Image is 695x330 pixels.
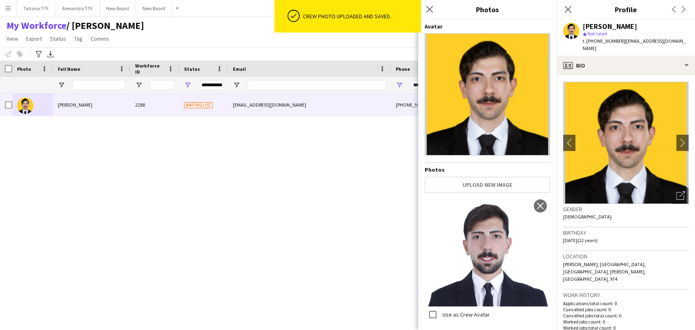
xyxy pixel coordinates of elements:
button: Open Filter Menu [233,81,240,89]
span: Workforce ID [135,63,164,75]
button: Upload new image [425,177,550,193]
span: Export [26,35,42,42]
div: Bio [557,56,695,75]
img: Crew avatar or photo [563,82,688,204]
button: Tatiana TTF [17,0,56,16]
span: [PERSON_NAME] [58,102,92,108]
span: Status [184,66,200,72]
span: Comms [91,35,109,42]
img: Crew photo 1112457 [425,196,550,306]
span: Status [50,35,66,42]
button: New Board [100,0,136,16]
p: Worked jobs count: 0 [563,319,688,325]
h4: Avatar [425,23,550,30]
button: Open Filter Menu [135,81,143,89]
input: Workforce ID Filter Input [150,80,174,90]
div: [PERSON_NAME] [583,23,637,30]
h3: Birthday [563,229,688,236]
span: Not rated [588,31,607,37]
img: Crew avatar [425,33,550,155]
span: [DEMOGRAPHIC_DATA] [563,214,612,220]
a: Comms [88,33,112,44]
p: Cancelled jobs total count: 0 [563,313,688,319]
div: Crew photo uploaded and saved. [303,13,418,20]
label: Use as Crew Avatar [441,311,490,318]
app-action-btn: Advanced filters [34,49,44,59]
div: [PHONE_NUMBER] [391,94,495,116]
span: Tag [74,35,83,42]
span: Phone [396,66,410,72]
span: [DATE] (22 years) [563,237,598,243]
app-action-btn: Export XLSX [46,49,55,59]
a: View [3,33,21,44]
button: Open Filter Menu [184,81,191,89]
input: Email Filter Input [248,80,386,90]
h3: Gender [563,205,688,213]
span: TATIANA [66,20,144,32]
h3: Location [563,253,688,260]
button: Open Filter Menu [58,81,65,89]
h3: Photos [418,4,557,15]
a: Export [23,33,45,44]
button: Open Filter Menu [396,81,403,89]
span: t. [PHONE_NUMBER] [583,38,625,44]
span: Photo [17,66,31,72]
button: New Board [136,0,172,16]
input: Phone Filter Input [410,80,490,90]
span: View [7,35,18,42]
span: | [EMAIL_ADDRESS][DOMAIN_NAME] [583,38,686,51]
p: Cancelled jobs count: 0 [563,306,688,313]
span: Waiting list [184,102,213,108]
h4: Photos [425,166,550,173]
h3: Work history [563,291,688,299]
span: Full Name [58,66,80,72]
a: Tag [71,33,86,44]
h3: Profile [557,4,695,15]
div: Open photos pop-in [672,188,688,204]
div: 2288 [130,94,179,116]
button: Alexandra TTF [56,0,100,16]
p: Applications total count: 0 [563,300,688,306]
span: [PERSON_NAME], [GEOGRAPHIC_DATA], [GEOGRAPHIC_DATA], [PERSON_NAME], [GEOGRAPHIC_DATA], 974 [563,261,646,282]
span: Email [233,66,246,72]
a: Status [47,33,69,44]
input: Full Name Filter Input [72,80,125,90]
a: My Workforce [7,20,66,32]
div: [EMAIL_ADDRESS][DOMAIN_NAME] [228,94,391,116]
img: Majd Alshiek [17,98,33,114]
